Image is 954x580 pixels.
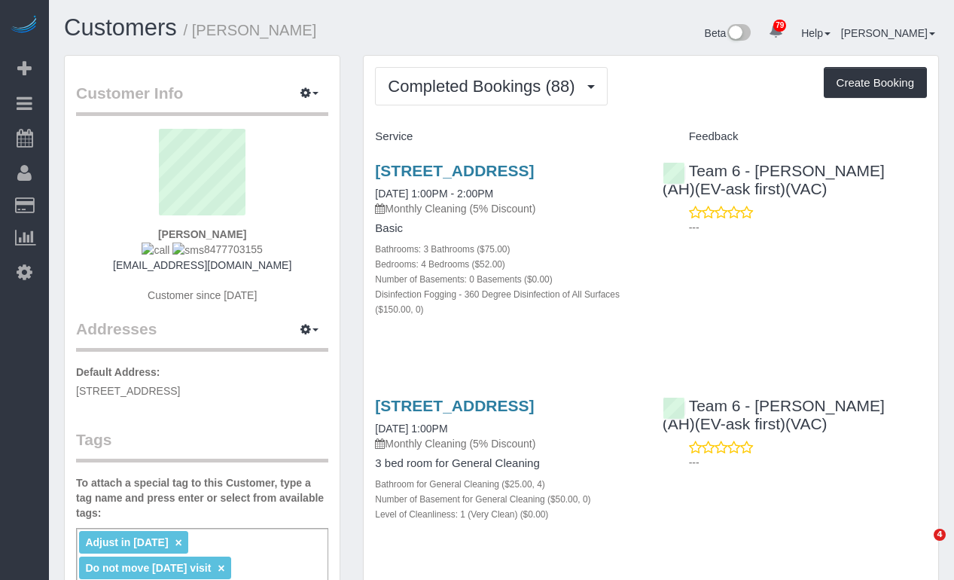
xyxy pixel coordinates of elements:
[375,244,510,255] small: Bathrooms: 3 Bathrooms ($75.00)
[148,289,257,301] span: Customer since [DATE]
[375,162,534,179] a: [STREET_ADDRESS]
[375,423,447,435] a: [DATE] 1:00PM
[841,27,935,39] a: [PERSON_NAME]
[388,77,582,96] span: Completed Bookings (88)
[9,15,39,36] img: Automaid Logo
[64,14,177,41] a: Customers
[76,475,328,520] label: To attach a special tag to this Customer, type a tag name and press enter or select from availabl...
[375,494,590,505] small: Number of Basement for General Cleaning ($50.00, 0)
[705,27,751,39] a: Beta
[172,243,204,258] img: sms
[663,162,885,197] a: Team 6 - [PERSON_NAME] (AH)(EV-ask first)(VAC)
[375,289,620,315] small: Disinfection Fogging - 360 Degree Disinfection of All Surfaces ($150.00, 0)
[761,15,791,48] a: 79
[142,243,262,255] span: 8477703155
[375,67,607,105] button: Completed Bookings (88)
[375,222,639,235] h4: Basic
[375,436,639,451] p: Monthly Cleaning (5% Discount)
[375,479,544,490] small: Bathroom for General Cleaning ($25.00, 4)
[689,455,927,470] p: ---
[218,562,224,575] a: ×
[801,27,831,39] a: Help
[689,220,927,235] p: ---
[113,259,291,271] a: [EMAIL_ADDRESS][DOMAIN_NAME]
[76,429,328,462] legend: Tags
[375,397,534,414] a: [STREET_ADDRESS]
[375,201,639,216] p: Monthly Cleaning (5% Discount)
[903,529,939,565] iframe: Intercom live chat
[375,457,639,470] h4: 3 bed room for General Cleaning
[85,562,211,574] span: Do not move [DATE] visit
[726,24,751,44] img: New interface
[375,259,505,270] small: Bedrooms: 4 Bedrooms ($52.00)
[175,536,181,549] a: ×
[375,130,639,143] h4: Service
[76,365,160,380] label: Default Address:
[76,82,328,116] legend: Customer Info
[663,397,885,432] a: Team 6 - [PERSON_NAME] (AH)(EV-ask first)(VAC)
[375,188,493,200] a: [DATE] 1:00PM - 2:00PM
[934,529,946,541] span: 4
[773,20,786,32] span: 79
[824,67,927,99] button: Create Booking
[375,509,548,520] small: Level of Cleanliness: 1 (Very Clean) ($0.00)
[375,274,552,285] small: Number of Basements: 0 Basements ($0.00)
[184,22,317,38] small: / [PERSON_NAME]
[85,536,168,548] span: Adjust in [DATE]
[142,243,169,258] img: call
[158,228,246,240] strong: [PERSON_NAME]
[663,130,927,143] h4: Feedback
[76,385,180,397] span: [STREET_ADDRESS]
